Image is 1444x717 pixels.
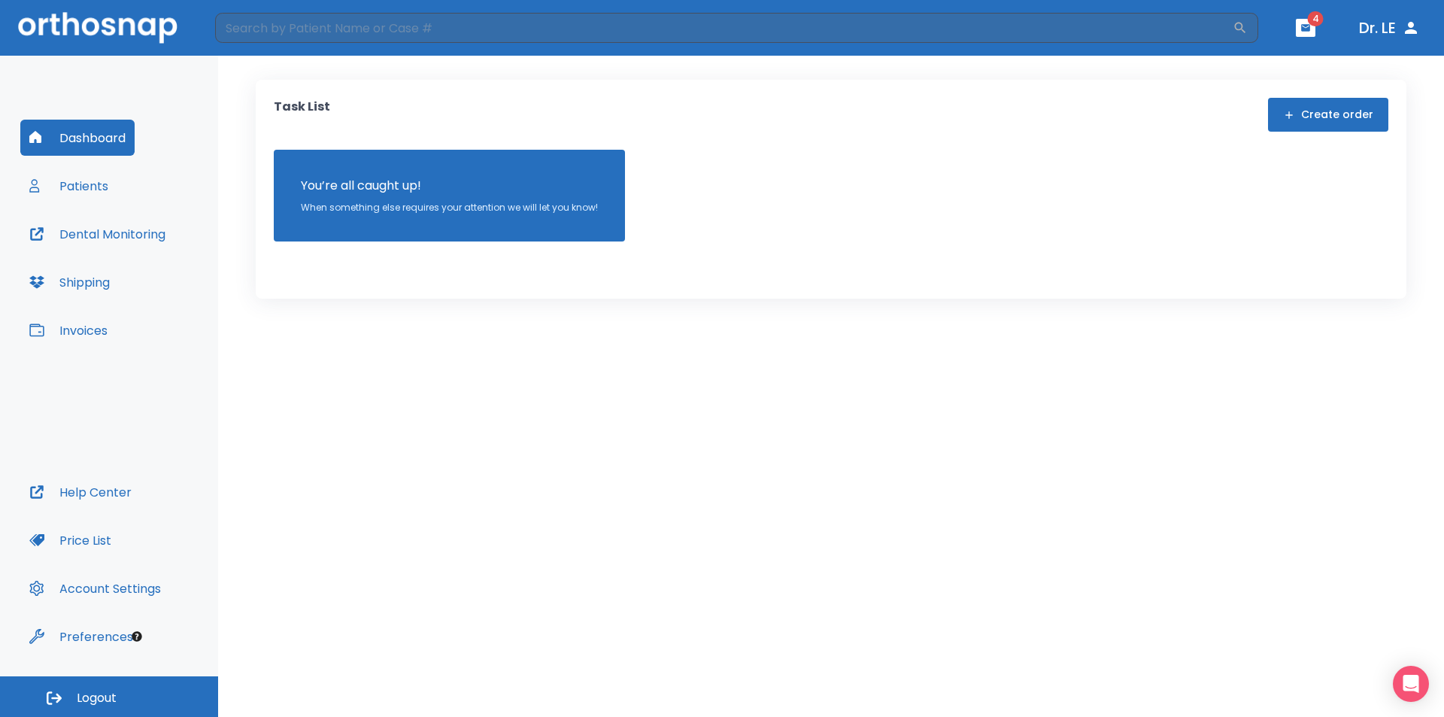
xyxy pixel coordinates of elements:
[77,690,117,706] span: Logout
[20,168,117,204] button: Patients
[20,522,120,558] button: Price List
[20,264,119,300] button: Shipping
[20,312,117,348] button: Invoices
[301,177,598,195] p: You’re all caught up!
[20,618,142,655] button: Preferences
[20,216,174,252] button: Dental Monitoring
[1393,666,1429,702] div: Open Intercom Messenger
[20,120,135,156] button: Dashboard
[20,474,141,510] button: Help Center
[215,13,1233,43] input: Search by Patient Name or Case #
[18,12,177,43] img: Orthosnap
[1353,14,1426,41] button: Dr. LE
[1308,11,1324,26] span: 4
[20,570,170,606] button: Account Settings
[1268,98,1388,132] button: Create order
[130,630,144,643] div: Tooltip anchor
[274,98,330,132] p: Task List
[301,201,598,214] p: When something else requires your attention we will let you know!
